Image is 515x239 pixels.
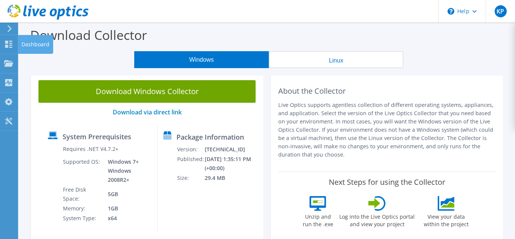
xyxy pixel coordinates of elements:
td: Published: [177,154,204,173]
span: KP [495,5,507,17]
td: Supported OS: [63,157,103,185]
button: Linux [269,51,403,68]
td: Version: [177,145,204,154]
label: Next Steps for using the Collector [329,178,445,187]
label: Download Collector [30,26,147,44]
label: Package Information [176,133,244,141]
a: Download via direct link [113,108,182,116]
a: Download Windows Collector [38,80,256,103]
h2: About the Collector [278,87,495,96]
div: Dashboard [18,35,53,54]
td: Size: [177,173,204,183]
td: Windows 7+ Windows 2008R2+ [102,157,151,185]
label: Unzip and run the .exe [300,211,335,228]
td: System Type: [63,213,103,223]
p: Live Optics supports agentless collection of different operating systems, appliances, and applica... [278,101,495,159]
td: 1GB [102,204,151,213]
label: View your data within the project [419,211,473,228]
label: Log into the Live Optics portal and view your project [339,211,415,228]
td: 5GB [102,185,151,204]
td: Free Disk Space: [63,185,103,204]
td: 29.4 MB [204,173,260,183]
td: [DATE] 1:35:11 PM (+00:00) [204,154,260,173]
label: Requires .NET V4.7.2+ [63,145,118,153]
td: Memory: [63,204,103,213]
button: Windows [134,51,269,68]
svg: \n [448,8,454,15]
td: x64 [102,213,151,223]
label: System Prerequisites [63,133,131,140]
td: [TECHNICAL_ID] [204,145,260,154]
